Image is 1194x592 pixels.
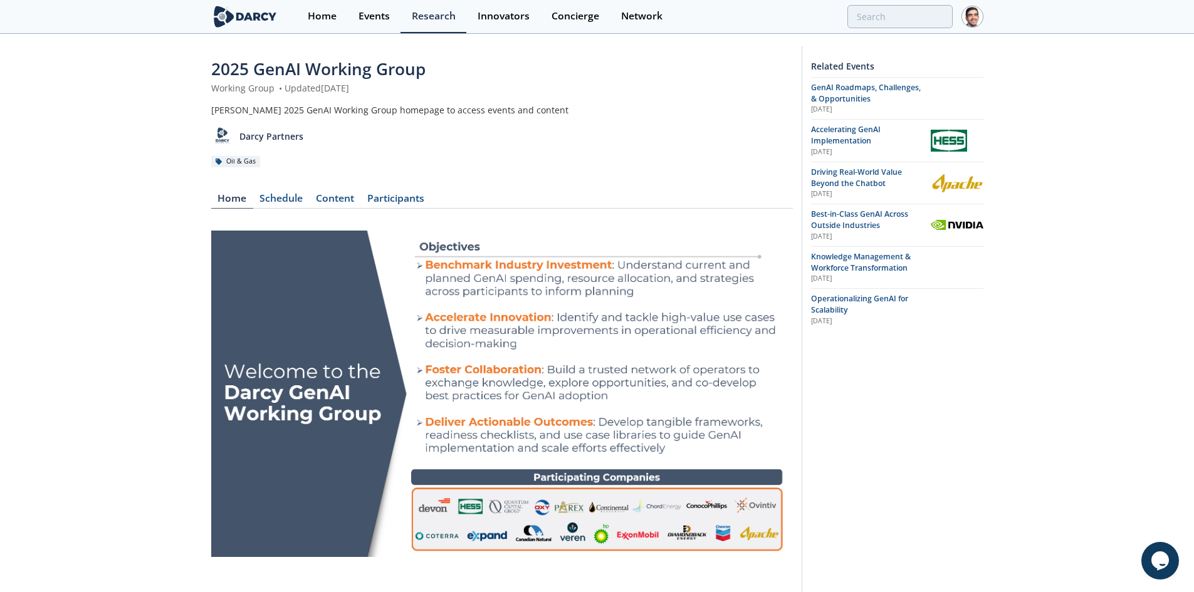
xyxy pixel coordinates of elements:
img: NVIDIA [931,220,983,230]
div: Events [359,11,390,21]
div: Participants [361,194,431,209]
div: Related Events [811,55,983,77]
div: [DATE] [811,105,922,115]
img: Profile [961,6,983,28]
a: Operationalizing GenAI for Scalability [DATE] [811,293,983,326]
span: 2025 GenAI Working Group [211,58,426,80]
p: Darcy Partners [239,130,303,143]
div: [DATE] [811,274,922,284]
iframe: chat widget [1141,542,1181,579]
img: logo-wide.svg [211,6,280,28]
div: Content [310,194,361,209]
div: Home [308,11,337,21]
span: Knowledge Management & Workforce Transformation [811,251,911,273]
div: Schedule [253,194,310,209]
span: Operationalizing GenAI for Scalability [811,293,908,315]
a: Accelerating GenAI Implementation [DATE] Hess Corporation [811,124,983,157]
div: Working Group Updated [DATE] [211,81,793,95]
div: [DATE] [811,316,922,326]
div: Network [621,11,662,21]
span: Accelerating GenAI Implementation [811,124,881,146]
div: [PERSON_NAME] 2025 GenAI Working Group homepage to access events and content [211,103,793,117]
span: Best-in-Class GenAI Across Outside Industries [811,209,908,231]
div: [DATE] [811,147,922,157]
img: Apache Corporation [931,172,983,194]
span: • [277,82,285,94]
img: Image [211,231,793,558]
a: Best-in-Class GenAI Across Outside Industries [DATE] NVIDIA [811,209,983,242]
img: Hess Corporation [931,130,968,152]
div: Concierge [552,11,599,21]
div: Oil & Gas [211,156,261,167]
a: GenAI Roadmaps, Challenges, & Opportunities [DATE] [811,82,983,115]
a: Driving Real-World Value Beyond the Chatbot [DATE] Apache Corporation [811,167,983,200]
div: [DATE] [811,232,922,242]
div: Home [211,194,253,209]
span: GenAI Roadmaps, Challenges, & Opportunities [811,82,921,104]
div: [DATE] [811,189,922,199]
input: Advanced Search [847,5,953,28]
span: Driving Real-World Value Beyond the Chatbot [811,167,902,189]
a: Knowledge Management & Workforce Transformation [DATE] [811,251,983,284]
div: Innovators [478,11,530,21]
div: Research [412,11,456,21]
